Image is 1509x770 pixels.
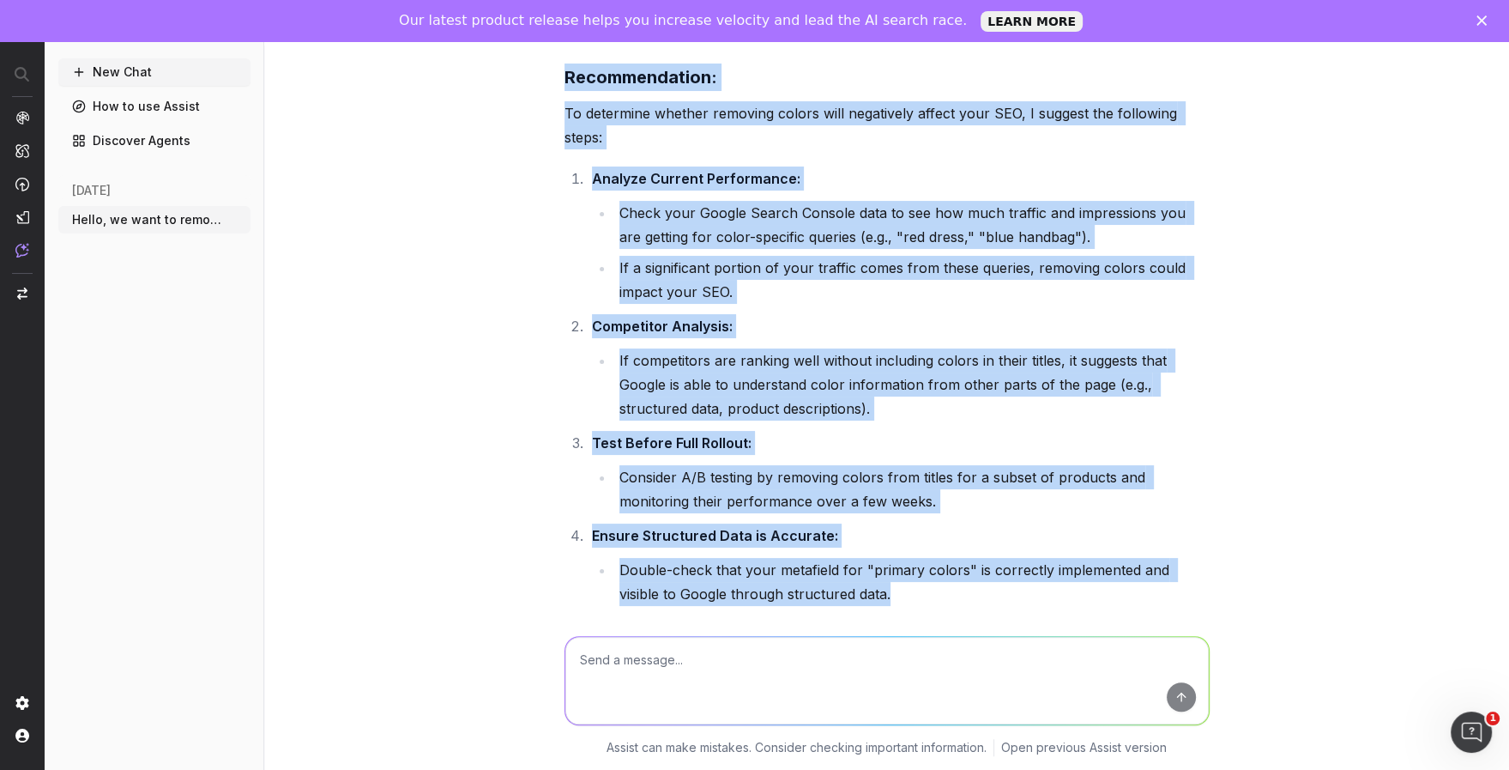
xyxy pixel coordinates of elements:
div: Close [1476,15,1494,26]
a: How to use Assist [58,93,250,120]
p: Assist can make mistakes. Consider checking important information. [607,739,987,756]
strong: Recommendation: [564,67,717,88]
p: To determine whether removing colors will negatively affect your SEO, I suggest the following steps: [564,101,1210,149]
button: Hello, we want to remove colours from ou [58,206,250,233]
img: Intelligence [15,143,29,158]
li: Check your Google Search Console data to see how much traffic and impressions you are getting for... [614,201,1210,249]
iframe: Intercom live chat [1451,712,1492,753]
span: Hello, we want to remove colours from ou [72,211,223,228]
strong: Analyze Current Performance: [592,170,800,187]
a: Discover Agents [58,127,250,155]
a: Open previous Assist version [1001,739,1167,756]
li: If a significant portion of your traffic comes from these queries, removing colors could impact y... [614,256,1210,304]
img: Studio [15,210,29,224]
strong: Ensure Structured Data is Accurate: [592,527,838,544]
img: Analytics [15,111,29,124]
li: Consider A/B testing by removing colors from titles for a subset of products and monitoring their... [614,465,1210,513]
img: Setting [15,696,29,710]
img: Activation [15,177,29,191]
a: LEARN MORE [981,11,1083,32]
li: If competitors are ranking well without including colors in their titles, it suggests that Google... [614,349,1210,421]
button: New Chat [58,58,250,86]
img: My account [15,729,29,743]
div: Our latest product release helps you increase velocity and lead the AI search race. [399,12,967,29]
span: 1 [1486,712,1500,725]
strong: Competitor Analysis: [592,318,733,335]
span: [DATE] [72,182,111,199]
img: Switch project [17,288,27,300]
li: Double-check that your metafield for "primary colors" is correctly implemented and visible to Goo... [614,558,1210,606]
strong: Test Before Full Rollout: [592,434,751,452]
img: Assist [15,243,29,258]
